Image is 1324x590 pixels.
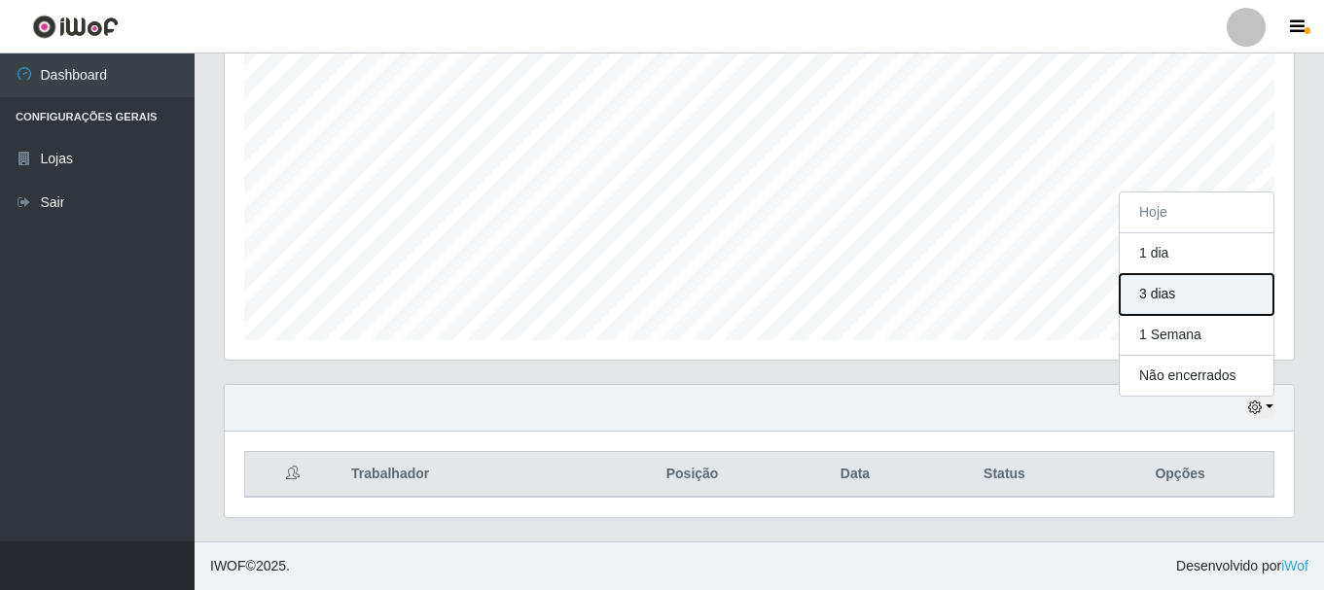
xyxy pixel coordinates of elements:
[1120,356,1273,396] button: Não encerrados
[1281,558,1308,573] a: iWof
[596,452,788,498] th: Posição
[788,452,922,498] th: Data
[922,452,1087,498] th: Status
[1176,556,1308,576] span: Desenvolvido por
[210,556,290,576] span: © 2025 .
[1120,315,1273,356] button: 1 Semana
[340,452,596,498] th: Trabalhador
[1120,192,1273,233] button: Hoje
[1087,452,1273,498] th: Opções
[1120,233,1273,274] button: 1 dia
[1120,274,1273,315] button: 3 dias
[210,558,246,573] span: IWOF
[32,15,119,39] img: CoreUI Logo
